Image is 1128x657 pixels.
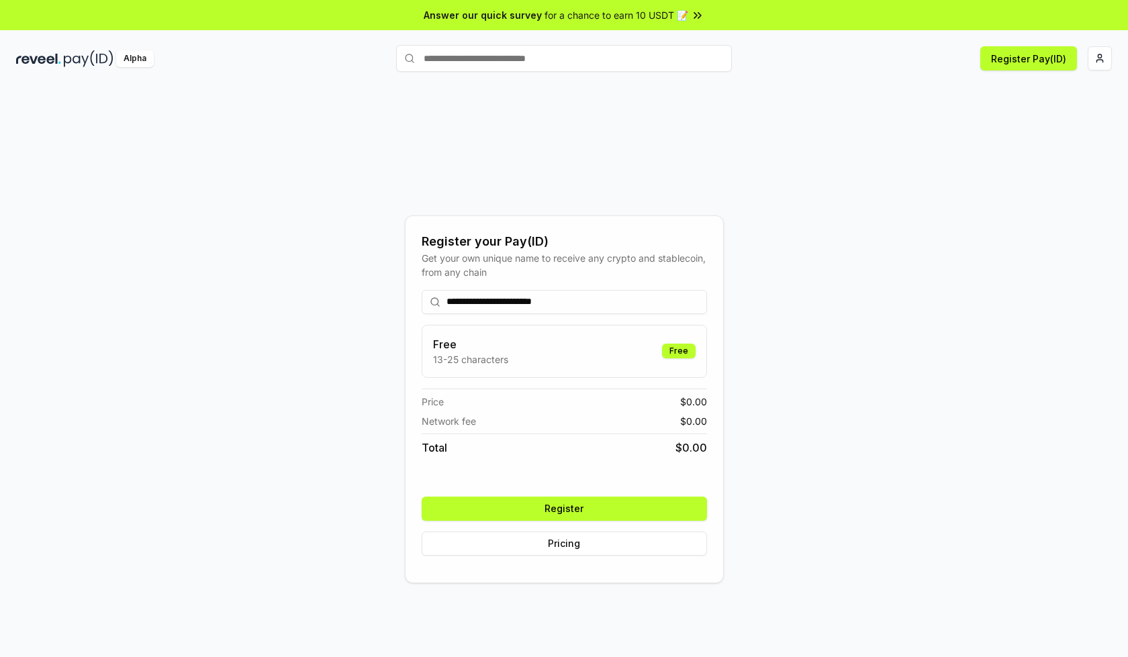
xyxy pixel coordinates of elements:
h3: Free [433,336,508,352]
div: Register your Pay(ID) [422,232,707,251]
span: Network fee [422,414,476,428]
button: Register [422,497,707,521]
div: Get your own unique name to receive any crypto and stablecoin, from any chain [422,251,707,279]
span: for a chance to earn 10 USDT 📝 [545,8,688,22]
img: reveel_dark [16,50,61,67]
div: Alpha [116,50,154,67]
span: Total [422,440,447,456]
img: pay_id [64,50,113,67]
span: $ 0.00 [680,395,707,409]
span: Answer our quick survey [424,8,542,22]
button: Pricing [422,532,707,556]
span: Price [422,395,444,409]
p: 13-25 characters [433,352,508,366]
span: $ 0.00 [680,414,707,428]
span: $ 0.00 [675,440,707,456]
div: Free [662,344,696,358]
button: Register Pay(ID) [980,46,1077,70]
